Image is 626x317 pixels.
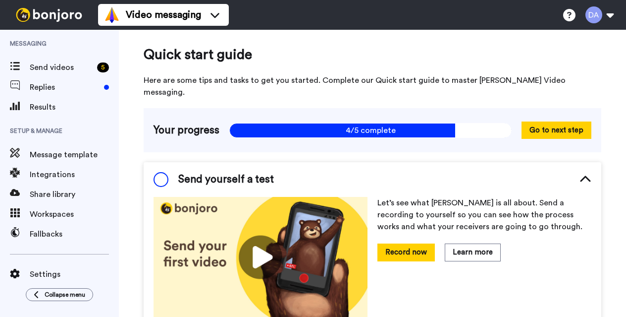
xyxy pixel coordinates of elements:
span: Here are some tips and tasks to get you started. Complete our Quick start guide to master [PERSON... [144,74,601,98]
span: Collapse menu [45,291,85,299]
span: Message template [30,149,119,161]
span: Settings [30,268,119,280]
span: Send yourself a test [178,172,274,187]
span: Your progress [154,123,219,138]
span: Results [30,101,119,113]
img: bj-logo-header-white.svg [12,8,86,22]
span: Share library [30,189,119,200]
span: 4/5 complete [229,123,512,138]
button: Record now [377,244,435,261]
button: Learn more [445,244,501,261]
span: Workspaces [30,208,119,220]
span: Integrations [30,169,119,181]
span: Fallbacks [30,228,119,240]
div: 5 [97,63,109,72]
span: Send videos [30,62,93,73]
span: Replies [30,81,100,93]
p: Let’s see what [PERSON_NAME] is all about. Send a recording to yourself so you can see how the pr... [377,197,591,233]
span: Quick start guide [144,45,601,64]
img: vm-color.svg [104,7,120,23]
span: Video messaging [126,8,201,22]
button: Collapse menu [26,288,93,301]
button: Go to next step [522,122,591,139]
